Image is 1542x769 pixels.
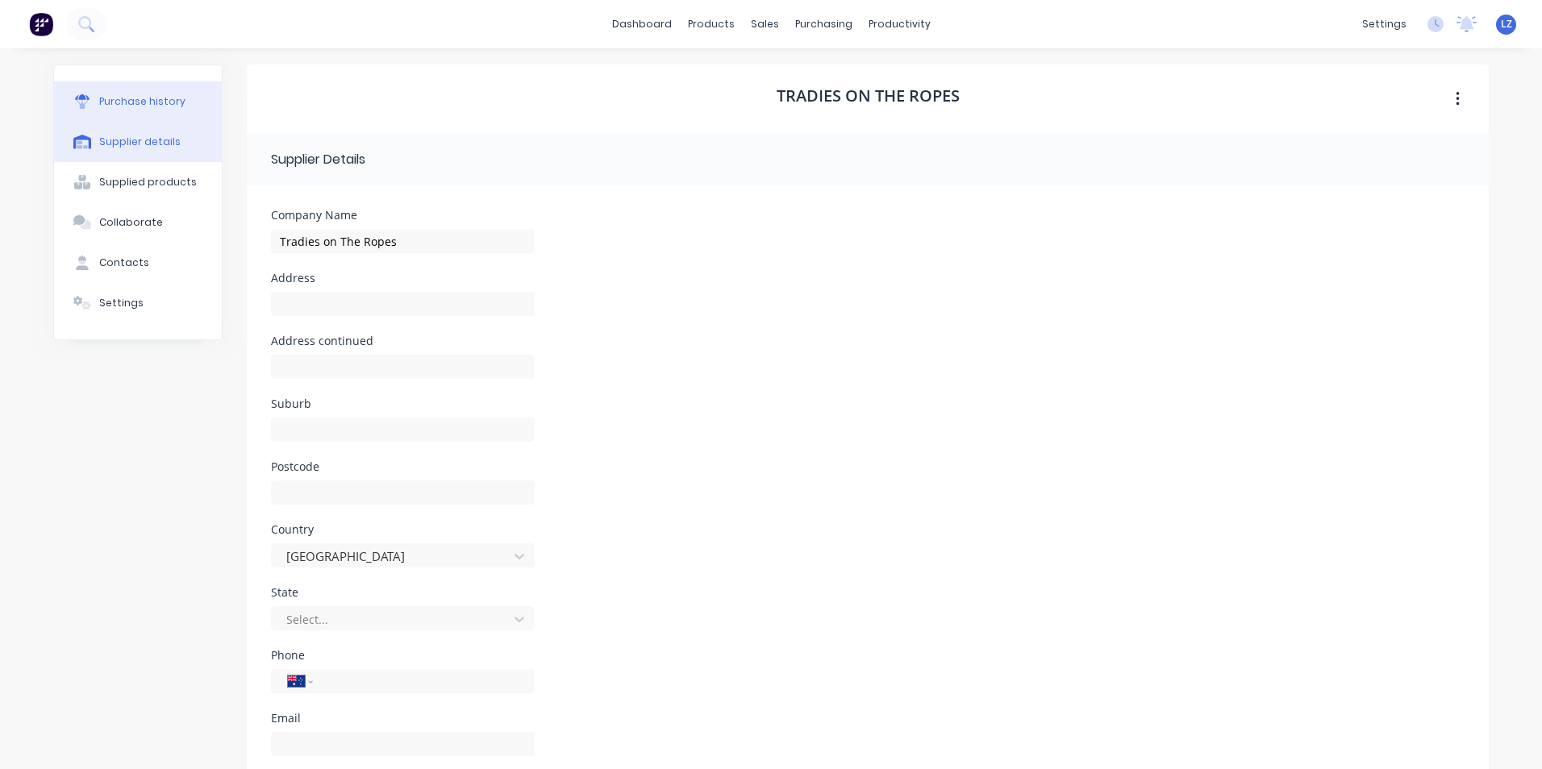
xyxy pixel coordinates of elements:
[743,12,787,36] div: sales
[271,461,535,472] div: Postcode
[54,162,222,202] button: Supplied products
[271,210,535,221] div: Company Name
[271,272,535,284] div: Address
[99,135,181,149] div: Supplier details
[680,12,743,36] div: products
[604,12,680,36] a: dashboard
[99,175,197,189] div: Supplied products
[29,12,53,36] img: Factory
[54,283,222,323] button: Settings
[54,81,222,122] button: Purchase history
[271,524,535,535] div: Country
[787,12,861,36] div: purchasing
[99,296,144,310] div: Settings
[54,243,222,283] button: Contacts
[861,12,939,36] div: productivity
[54,122,222,162] button: Supplier details
[271,398,535,409] div: Suburb
[1354,12,1415,36] div: settings
[271,713,535,724] div: Email
[271,587,535,598] div: State
[777,86,960,106] h1: Tradies on The Ropes
[271,150,365,169] div: Supplier Details
[99,256,149,270] div: Contacts
[271,650,535,661] div: Phone
[99,215,163,230] div: Collaborate
[54,202,222,243] button: Collaborate
[99,94,185,109] div: Purchase history
[1501,17,1512,31] span: LZ
[271,335,535,347] div: Address continued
